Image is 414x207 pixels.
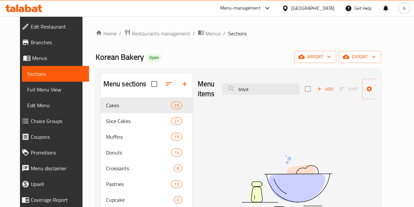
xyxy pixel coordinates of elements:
[316,85,334,93] span: Add
[101,113,192,129] div: Slice Cakes21
[31,164,84,172] span: Menu disclaimer
[315,84,335,94] span: Add item
[22,66,89,82] a: Sections
[31,180,84,188] span: Upsell
[16,50,89,66] a: Menus
[27,101,84,109] span: Edit Menu
[294,51,336,63] button: import
[101,97,192,113] div: Cakes25
[31,38,84,46] span: Branches
[171,180,182,188] div: items
[106,133,171,141] span: Muffins
[106,180,171,188] span: Pastries
[171,134,181,140] span: 19
[31,149,84,156] span: Promotions
[367,81,401,97] span: Manage items
[132,30,190,37] span: Restaurants management
[106,101,171,109] span: Cakes
[299,53,331,61] span: import
[96,29,381,38] nav: breadcrumb
[101,145,192,160] div: Donuts14
[119,30,121,37] li: /
[32,54,84,62] span: Menus
[223,30,225,37] li: /
[198,79,215,99] h2: Menu items
[206,30,221,37] span: Menus
[171,149,182,156] div: items
[16,113,89,129] a: Choice Groups
[27,70,84,78] span: Sections
[174,164,182,172] div: items
[27,86,84,93] span: Full Menu View
[16,176,89,192] a: Upsell
[16,19,89,34] a: Edit Restaurant
[171,181,181,187] span: 13
[174,196,182,204] div: items
[174,165,182,172] span: 8
[31,133,84,141] span: Coupons
[16,34,89,50] a: Branches
[198,29,221,38] a: Menus
[362,79,406,99] button: Manage items
[22,82,89,97] a: Full Menu View
[124,29,190,38] a: Restaurants management
[174,197,182,203] span: 0
[103,79,147,89] h2: Menu sections
[101,129,192,145] div: Muffins19
[101,176,192,192] div: Pastries13
[228,30,247,37] span: Sections
[403,5,405,12] span: A
[16,129,89,145] a: Coupons
[193,30,195,37] li: /
[222,83,299,95] input: search
[16,160,89,176] a: Menu disclaimer
[147,54,162,62] div: Open
[171,150,181,156] span: 14
[171,118,181,124] span: 21
[171,133,182,141] div: items
[171,102,181,109] span: 25
[106,164,174,172] span: Croissants
[147,55,162,60] span: Open
[220,4,261,12] div: Menu-management
[96,50,144,64] span: Korean Bakery
[106,117,171,125] span: Slice Cakes
[22,97,89,113] a: Edit Menu
[339,51,381,63] button: export
[106,196,174,204] span: Cupcake
[31,117,84,125] span: Choice Groups
[291,5,334,12] div: [GEOGRAPHIC_DATA]
[16,145,89,160] a: Promotions
[344,53,376,61] span: export
[31,23,84,31] span: Edit Restaurant
[96,30,117,37] a: Home
[31,196,84,204] span: Coverage Report
[106,149,171,156] span: Donuts
[315,84,335,94] button: Add
[101,160,192,176] div: Croissants8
